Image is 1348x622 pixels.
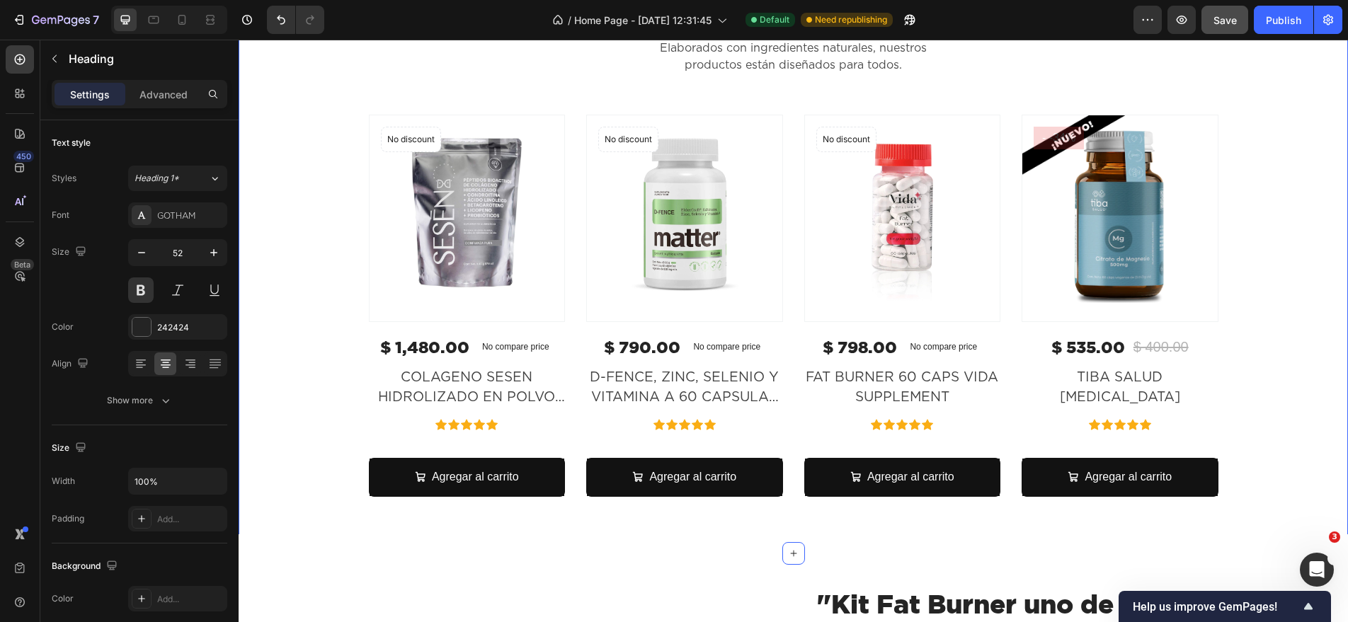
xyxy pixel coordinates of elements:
[578,549,929,613] strong: "Kit Fat Burner uno de mis favoritos"
[811,294,888,321] div: $ 535.00
[52,439,89,458] div: Size
[574,13,712,28] span: Home Page - [DATE] 12:31:45
[52,172,76,185] div: Styles
[893,295,952,319] div: $ 400.00
[566,327,762,370] a: FAT BURNER 60 CAPS VIDA SUPPLEMENT
[157,593,224,606] div: Add...
[239,40,1348,622] iframe: Design area
[157,321,224,334] div: 242424
[157,513,224,526] div: Add...
[130,327,327,370] a: COLAGENO SESEN HIDROLIZADO EN POLVO 500g
[52,355,91,374] div: Align
[566,419,762,456] button: Agregar al carrito
[52,388,227,413] button: Show more
[93,11,99,28] p: 7
[1329,531,1340,543] span: 3
[139,87,188,102] p: Advanced
[1213,14,1237,26] span: Save
[846,427,933,448] div: Agregar al carrito
[13,151,34,162] div: 450
[366,93,413,106] p: No discount
[629,427,716,448] div: Agregar al carrito
[760,13,789,26] span: Default
[107,393,173,408] div: Show more
[1133,598,1317,615] button: Show survey - Help us improve GemPages!
[129,468,227,494] input: Auto
[566,76,762,271] a: FAT BURNER 60 CAPS VIDA SUPPLEMENT
[52,209,69,221] div: Font
[1201,6,1248,34] button: Save
[364,294,443,321] div: $ 790.00
[52,321,74,333] div: Color
[70,87,110,102] p: Settings
[348,327,544,370] a: D-FENCE, ZINC, SELENIO Y VITAMINA A 60 CAPSULAS MATTER
[69,50,222,67] p: Heading
[583,294,660,321] div: $ 798.00
[135,172,179,185] span: Heading 1*
[1300,553,1334,587] iframe: Intercom live chat
[568,13,571,28] span: /
[348,76,544,271] img: D - FENCE, ZINC, SELENIO Y VITAMINA A 60 CAPSULAS MATTER - Oc Market
[6,6,105,34] button: 7
[1133,600,1300,614] span: Help us improve GemPages!
[1266,13,1301,28] div: Publish
[566,76,762,271] img: FAT BURNER 60 CAPS VIDA SUPPLEMENT - Oc Market
[1254,6,1313,34] button: Publish
[455,303,522,311] p: No compare price
[795,87,845,110] pre: - -34%
[128,166,227,191] button: Heading 1*
[52,512,84,525] div: Padding
[131,419,326,456] button: Agregar al carrito
[52,592,74,605] div: Color
[52,243,89,262] div: Size
[671,303,738,311] p: No compare price
[784,76,979,271] a: TIBA SALUD CITRATO DE MAGNESIO
[193,427,280,448] div: Agregar al carrito
[815,13,887,26] span: Need republishing
[52,475,75,488] div: Width
[11,259,34,270] div: Beta
[267,6,324,34] div: Undo/Redo
[52,137,91,149] div: Text style
[783,327,980,370] a: TIBA SALUD [MEDICAL_DATA]
[411,427,498,448] div: Agregar al carrito
[244,303,311,311] p: No compare price
[584,93,632,106] p: No discount
[784,419,979,456] button: Agregar al carrito
[348,419,544,456] button: Agregar al carrito
[157,209,224,222] div: GOTHAM
[52,557,120,576] div: Background
[348,76,544,271] a: D-FENCE, ZINC, SELENIO Y VITAMINA A 60 CAPSULAS MATTER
